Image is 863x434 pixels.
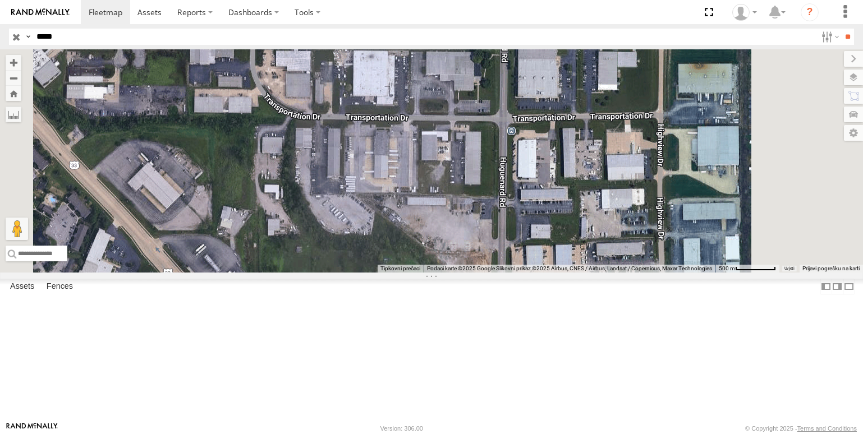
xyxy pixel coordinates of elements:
[6,70,21,86] button: Zoom out
[11,8,70,16] img: rand-logo.svg
[6,423,58,434] a: Visit our Website
[802,265,860,271] a: Prijavi pogrešku na karti
[6,86,21,101] button: Zoom Home
[832,279,843,295] label: Dock Summary Table to the Right
[719,265,735,271] span: 500 m
[728,4,761,21] div: Miky Transport
[427,265,712,271] span: Podaci karte ©2025 Google Slikovni prikaz ©2025 Airbus, CNES / Airbus, Landsat / Copernicus, Maxa...
[820,279,832,295] label: Dock Summary Table to the Left
[6,55,21,70] button: Zoom in
[844,125,863,141] label: Map Settings
[797,425,857,432] a: Terms and Conditions
[817,29,841,45] label: Search Filter Options
[4,279,40,294] label: Assets
[745,425,857,432] div: © Copyright 2025 -
[715,265,779,273] button: Mjerilo karte: 500 m naprema 69 piksela
[801,3,819,21] i: ?
[843,279,855,295] label: Hide Summary Table
[784,266,794,271] a: Uvjeti (otvara se u novoj kartici)
[41,279,79,294] label: Fences
[24,29,33,45] label: Search Query
[380,265,420,273] button: Tipkovni prečaci
[6,218,28,240] button: Povucite Pegmana na kartu da biste otvorili Street View
[6,107,21,122] label: Measure
[380,425,423,432] div: Version: 306.00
